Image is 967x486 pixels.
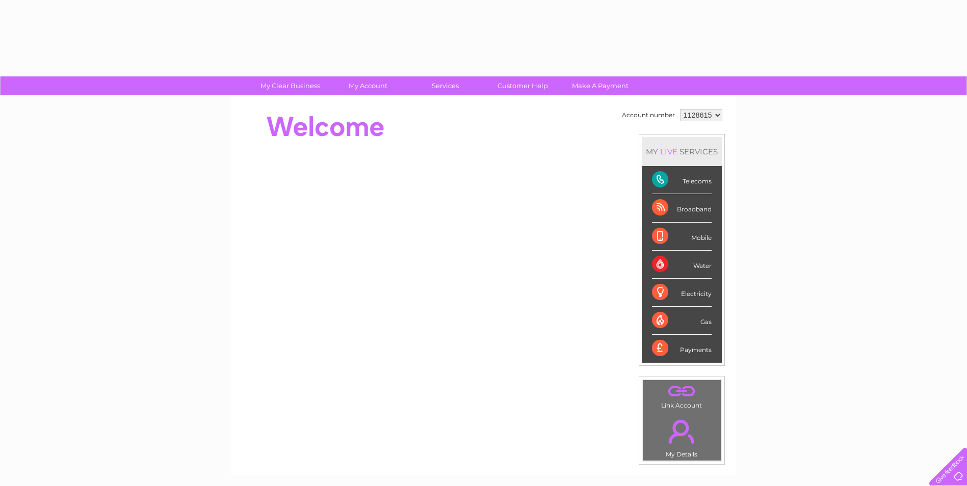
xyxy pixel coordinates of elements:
div: MY SERVICES [642,137,722,166]
div: Payments [652,335,712,362]
div: Mobile [652,223,712,251]
div: Water [652,251,712,279]
div: Electricity [652,279,712,307]
a: Make A Payment [558,76,642,95]
td: Account number [619,106,677,124]
div: Telecoms [652,166,712,194]
a: Customer Help [481,76,565,95]
div: Gas [652,307,712,335]
a: My Clear Business [248,76,332,95]
td: Link Account [642,380,721,412]
div: LIVE [658,147,679,156]
a: . [645,414,718,449]
a: My Account [326,76,410,95]
div: Broadband [652,194,712,222]
td: My Details [642,411,721,461]
a: Services [403,76,487,95]
a: . [645,383,718,400]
